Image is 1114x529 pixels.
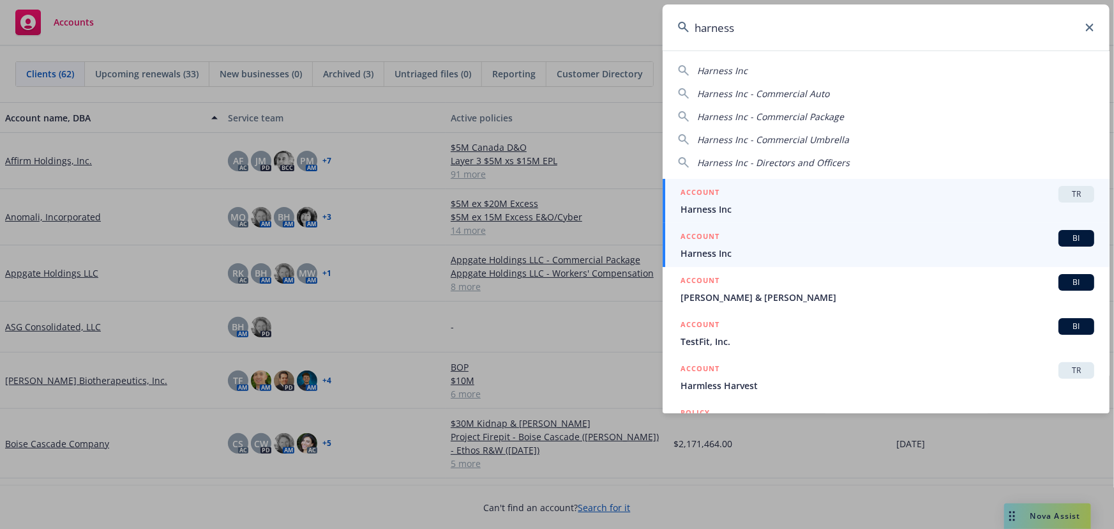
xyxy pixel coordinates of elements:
[1064,277,1089,288] span: BI
[663,399,1110,454] a: POLICY
[681,379,1094,392] span: Harmless Harvest
[697,111,844,123] span: Harness Inc - Commercial Package
[681,186,719,201] h5: ACCOUNT
[1064,188,1089,200] span: TR
[663,179,1110,223] a: ACCOUNTTRHarness Inc
[697,65,748,77] span: Harness Inc
[681,274,719,289] h5: ACCOUNT
[681,230,719,245] h5: ACCOUNT
[697,88,829,100] span: Harness Inc - Commercial Auto
[1064,321,1089,332] span: BI
[663,355,1110,399] a: ACCOUNTTRHarmless Harvest
[663,267,1110,311] a: ACCOUNTBI[PERSON_NAME] & [PERSON_NAME]
[681,362,719,378] h5: ACCOUNT
[1064,233,1089,244] span: BI
[681,203,1094,216] span: Harness Inc
[697,157,850,169] span: Harness Inc - Directors and Officers
[697,134,849,146] span: Harness Inc - Commercial Umbrella
[663,311,1110,355] a: ACCOUNTBITestFit, Inc.
[681,291,1094,304] span: [PERSON_NAME] & [PERSON_NAME]
[663,4,1110,50] input: Search...
[681,406,710,419] h5: POLICY
[1064,365,1089,376] span: TR
[681,318,719,333] h5: ACCOUNT
[681,335,1094,348] span: TestFit, Inc.
[663,223,1110,267] a: ACCOUNTBIHarness Inc
[681,247,1094,260] span: Harness Inc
